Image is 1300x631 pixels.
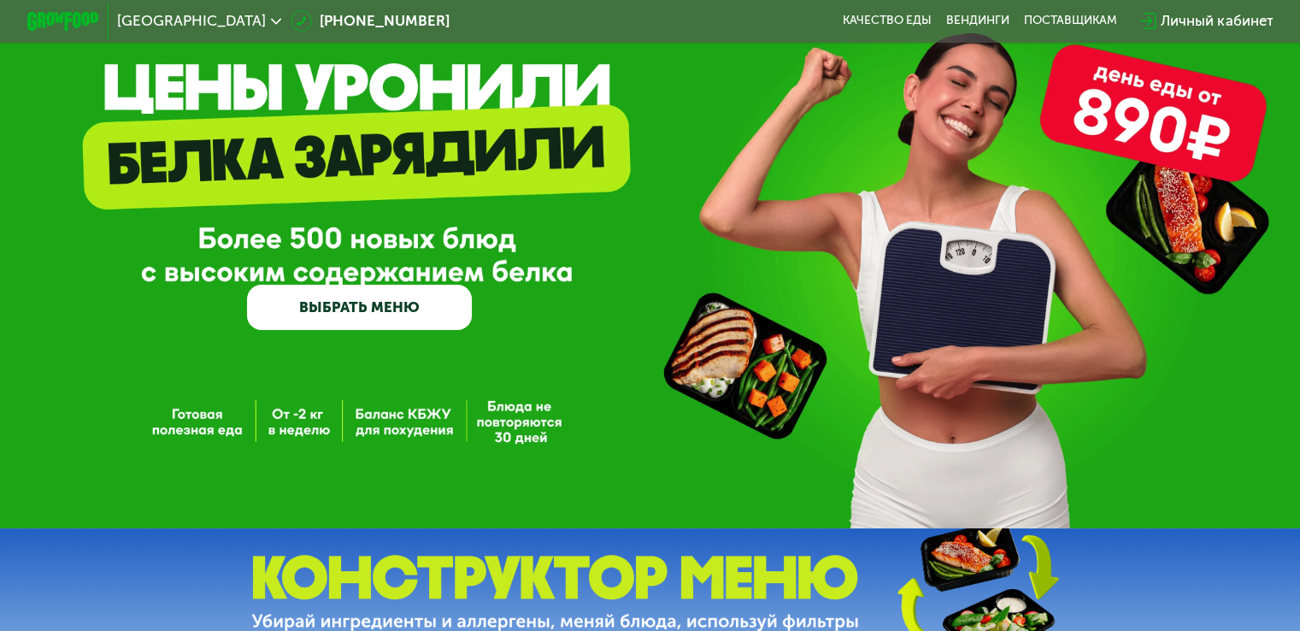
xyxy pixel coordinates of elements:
[946,14,1009,28] a: Вендинги
[291,10,450,32] a: [PHONE_NUMBER]
[117,14,266,28] span: [GEOGRAPHIC_DATA]
[1024,14,1117,28] div: поставщикам
[1161,10,1273,32] div: Личный кабинет
[843,14,932,28] a: Качество еды
[247,285,472,330] a: ВЫБРАТЬ МЕНЮ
